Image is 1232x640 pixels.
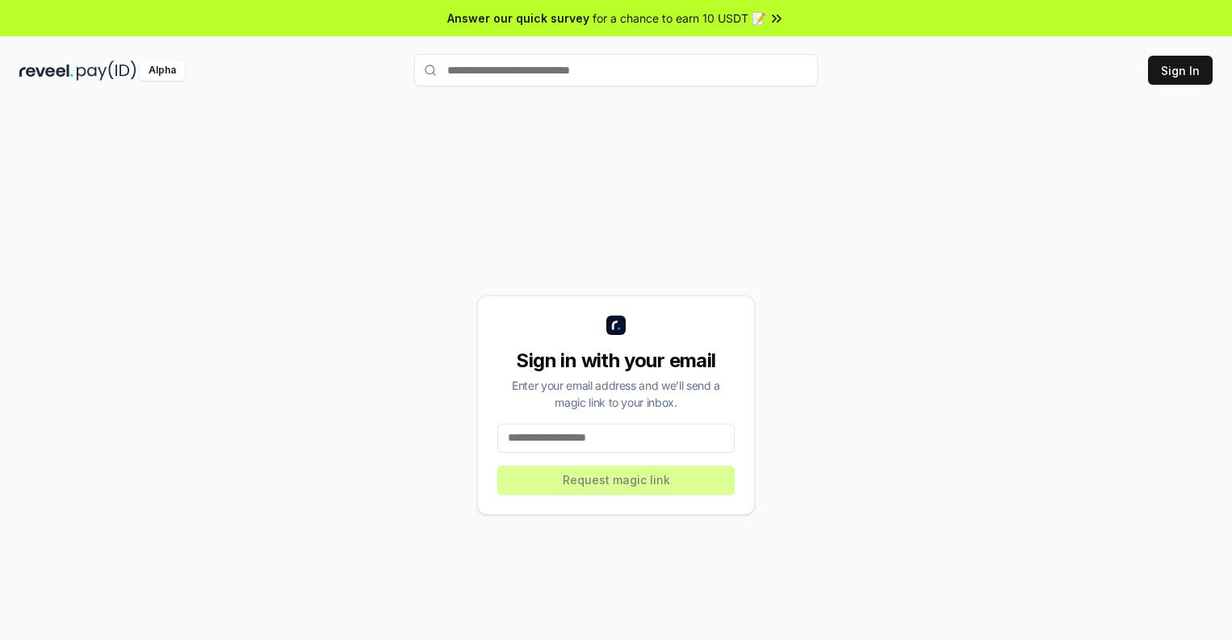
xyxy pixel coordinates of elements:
[593,10,765,27] span: for a chance to earn 10 USDT 📝
[606,316,626,335] img: logo_small
[140,61,185,81] div: Alpha
[447,10,589,27] span: Answer our quick survey
[19,61,73,81] img: reveel_dark
[1148,56,1213,85] button: Sign In
[497,348,735,374] div: Sign in with your email
[77,61,136,81] img: pay_id
[497,377,735,411] div: Enter your email address and we’ll send a magic link to your inbox.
